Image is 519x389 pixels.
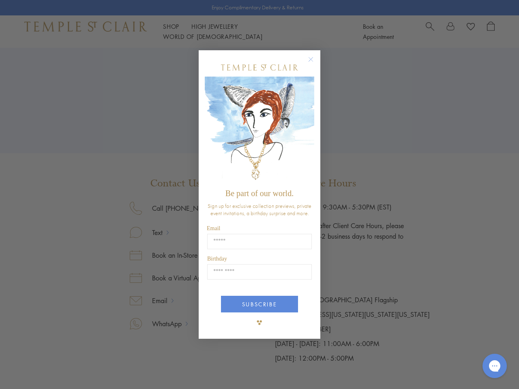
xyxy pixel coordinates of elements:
span: Email [207,225,220,231]
button: SUBSCRIBE [221,296,298,312]
span: Birthday [207,256,227,262]
span: Be part of our world. [225,189,294,198]
span: Sign up for exclusive collection previews, private event invitations, a birthday surprise and more. [208,202,311,217]
input: Email [207,234,312,249]
iframe: Gorgias live chat messenger [478,351,511,381]
img: TSC [251,314,268,331]
img: c4a9eb12-d91a-4d4a-8ee0-386386f4f338.jpeg [205,77,314,185]
img: Temple St. Clair [221,64,298,71]
button: Close dialog [310,58,320,68]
